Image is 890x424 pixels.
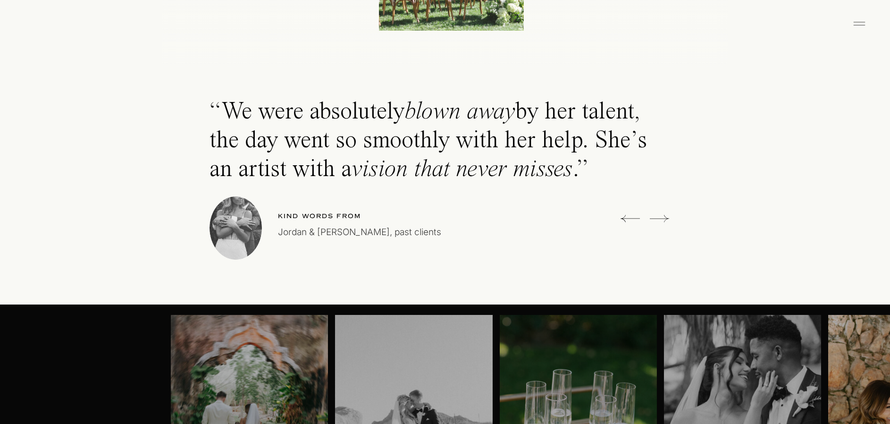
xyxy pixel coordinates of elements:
i: blown away [404,100,515,124]
p: Kind words from [278,212,383,221]
h2: AN ARTFUL APPROACH YOUR MOST CHERISHED MOMENTS [242,100,648,284]
p: “We were absolutely by her talent, the day went so smoothly with her help. She’s an artist with a .” [210,98,675,190]
p: Through a blend of digital and film mediums, I create imagery that is romantic, soulful, and emot... [291,294,599,328]
p: Jordan & [PERSON_NAME], past clients [278,225,505,260]
i: vision that never misses [352,158,573,182]
p: The approach [393,67,497,81]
